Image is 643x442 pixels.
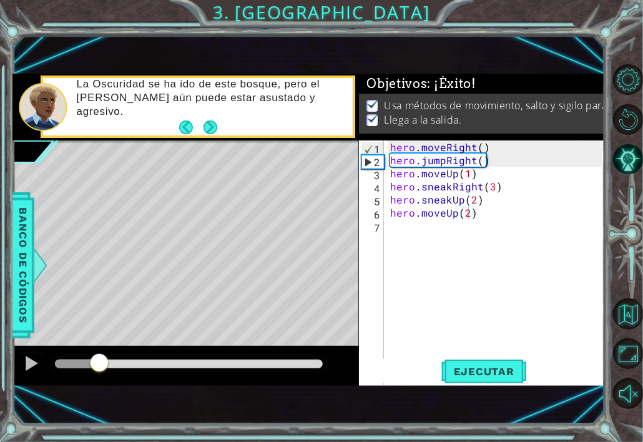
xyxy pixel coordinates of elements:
[179,120,204,134] button: Back
[614,294,643,334] a: Volver al mapa
[361,221,384,234] div: 7
[374,169,380,182] font: 3
[366,113,379,123] img: Check mark for checkbox
[441,365,527,378] span: Ejecutar
[77,77,344,119] p: La Oscuridad se ha ido de este bosque, pero el [PERSON_NAME] aún puede estar asustado y agresivo.
[384,113,461,127] p: Llega a la salida.
[361,208,384,221] div: 6
[19,352,44,378] button: Ctrl + P: Pause
[374,182,380,195] font: 4
[374,155,380,169] font: 2
[441,359,527,383] button: Shift+Enter: Ejecutar el código.
[361,195,384,208] div: 5
[428,76,476,91] span: : ¡Éxito!
[374,142,380,155] font: 1
[367,76,476,92] span: Objetivos
[13,201,33,330] span: Banco de códigos
[366,99,379,109] img: Check mark for checkbox
[204,120,218,135] button: Next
